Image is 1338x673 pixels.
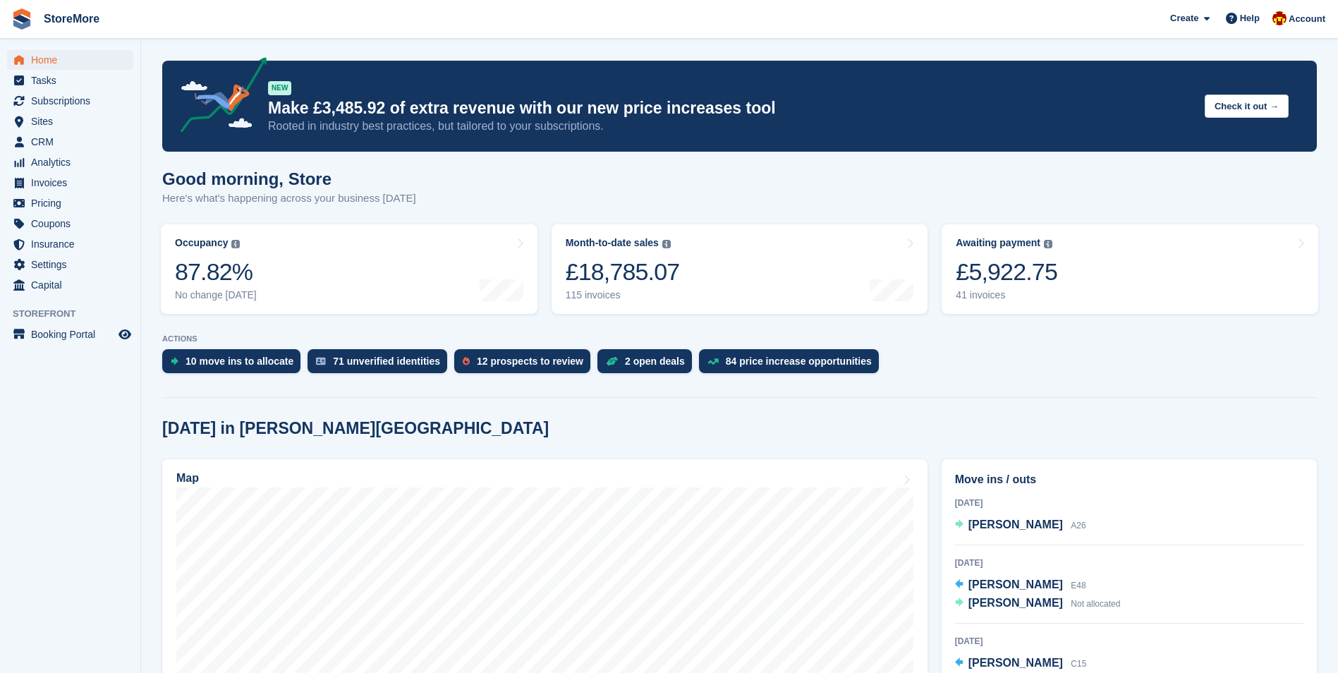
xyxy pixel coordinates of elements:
span: Sites [31,111,116,131]
div: Occupancy [175,237,228,249]
span: E48 [1071,581,1085,590]
h2: Move ins / outs [955,471,1303,488]
span: CRM [31,132,116,152]
img: move_ins_to_allocate_icon-fdf77a2bb77ea45bf5b3d319d69a93e2d87916cf1d5bf7949dd705db3b84f3ca.svg [171,357,178,365]
a: menu [7,214,133,234]
span: Create [1170,11,1198,25]
span: [PERSON_NAME] [968,657,1063,669]
a: menu [7,91,133,111]
h2: [DATE] in [PERSON_NAME][GEOGRAPHIC_DATA] [162,419,549,438]
span: Coupons [31,214,116,234]
a: 84 price increase opportunities [699,349,886,380]
img: Store More Team [1272,11,1287,25]
div: [DATE] [955,635,1303,648]
span: Capital [31,275,116,295]
a: menu [7,255,133,274]
span: Storefront [13,307,140,321]
span: Analytics [31,152,116,172]
span: Account [1289,12,1325,26]
div: Awaiting payment [956,237,1040,249]
div: 115 invoices [566,289,680,301]
a: [PERSON_NAME] Not allocated [955,595,1121,613]
img: verify_identity-adf6edd0f0f0b5bbfe63781bf79b02c33cf7c696d77639b501bdc392416b5a36.svg [316,357,326,365]
span: [PERSON_NAME] [968,578,1063,590]
span: Insurance [31,234,116,254]
a: menu [7,193,133,213]
span: Pricing [31,193,116,213]
div: 84 price increase opportunities [726,356,872,367]
div: 87.82% [175,257,257,286]
div: [DATE] [955,557,1303,569]
div: £18,785.07 [566,257,680,286]
span: [PERSON_NAME] [968,597,1063,609]
a: 12 prospects to review [454,349,597,380]
img: price-adjustments-announcement-icon-8257ccfd72463d97f412b2fc003d46551f7dbcb40ab6d574587a9cd5c0d94... [169,57,267,138]
a: menu [7,275,133,295]
span: A26 [1071,521,1085,530]
div: £5,922.75 [956,257,1057,286]
a: [PERSON_NAME] A26 [955,516,1086,535]
span: Home [31,50,116,70]
a: menu [7,325,133,344]
div: No change [DATE] [175,289,257,301]
span: Tasks [31,71,116,90]
button: Check it out → [1205,95,1289,118]
a: menu [7,234,133,254]
p: Make £3,485.92 of extra revenue with our new price increases tool [268,98,1193,119]
a: Month-to-date sales £18,785.07 115 invoices [552,224,928,314]
span: Help [1240,11,1260,25]
a: 2 open deals [597,349,699,380]
div: 71 unverified identities [333,356,440,367]
span: C15 [1071,659,1086,669]
p: Here's what's happening across your business [DATE] [162,190,416,207]
div: 12 prospects to review [477,356,583,367]
div: [DATE] [955,497,1303,509]
a: [PERSON_NAME] E48 [955,576,1086,595]
span: Booking Portal [31,325,116,344]
img: stora-icon-8386f47178a22dfd0bd8f6a31ec36ba5ce8667c1dd55bd0f319d3a0aa187defe.svg [11,8,32,30]
a: Preview store [116,326,133,343]
p: ACTIONS [162,334,1317,344]
a: menu [7,152,133,172]
a: 10 move ins to allocate [162,349,308,380]
img: prospect-51fa495bee0391a8d652442698ab0144808aea92771e9ea1ae160a38d050c398.svg [463,357,470,365]
div: 2 open deals [625,356,685,367]
span: Invoices [31,173,116,193]
a: Occupancy 87.82% No change [DATE] [161,224,537,314]
a: 71 unverified identities [308,349,454,380]
h1: Good morning, Store [162,169,416,188]
img: icon-info-grey-7440780725fd019a000dd9b08b2336e03edf1995a4989e88bcd33f0948082b44.svg [662,240,671,248]
a: menu [7,173,133,193]
a: menu [7,71,133,90]
a: menu [7,132,133,152]
img: price_increase_opportunities-93ffe204e8149a01c8c9dc8f82e8f89637d9d84a8eef4429ea346261dce0b2c0.svg [707,358,719,365]
span: [PERSON_NAME] [968,519,1063,530]
span: Subscriptions [31,91,116,111]
a: [PERSON_NAME] C15 [955,655,1087,673]
span: Not allocated [1071,599,1120,609]
div: Month-to-date sales [566,237,659,249]
div: 41 invoices [956,289,1057,301]
a: menu [7,50,133,70]
a: Awaiting payment £5,922.75 41 invoices [942,224,1318,314]
p: Rooted in industry best practices, but tailored to your subscriptions. [268,119,1193,134]
img: icon-info-grey-7440780725fd019a000dd9b08b2336e03edf1995a4989e88bcd33f0948082b44.svg [231,240,240,248]
a: StoreMore [38,7,105,30]
a: menu [7,111,133,131]
img: deal-1b604bf984904fb50ccaf53a9ad4b4a5d6e5aea283cecdc64d6e3604feb123c2.svg [606,356,618,366]
div: NEW [268,81,291,95]
div: 10 move ins to allocate [186,356,293,367]
h2: Map [176,472,199,485]
img: icon-info-grey-7440780725fd019a000dd9b08b2336e03edf1995a4989e88bcd33f0948082b44.svg [1044,240,1052,248]
span: Settings [31,255,116,274]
